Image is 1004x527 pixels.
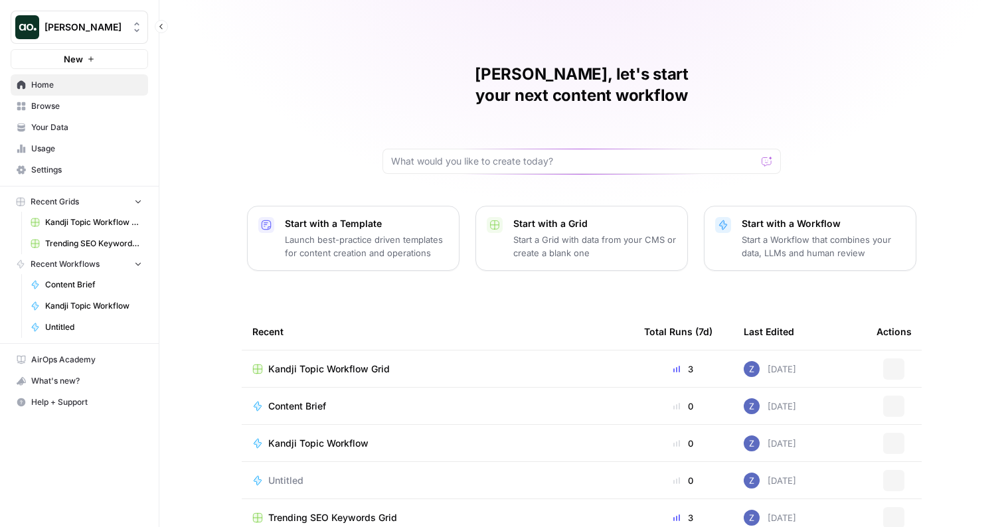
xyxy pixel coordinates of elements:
[391,155,756,168] input: What would you like to create today?
[744,510,760,526] img: if0rly7j6ey0lzdmkp6rmyzsebv0
[11,254,148,274] button: Recent Workflows
[268,437,369,450] span: Kandji Topic Workflow
[513,217,677,230] p: Start with a Grid
[742,217,905,230] p: Start with a Workflow
[644,400,722,413] div: 0
[11,392,148,413] button: Help + Support
[252,362,623,376] a: Kandji Topic Workflow Grid
[268,511,397,524] span: Trending SEO Keywords Grid
[45,238,142,250] span: Trending SEO Keywords Grid
[744,361,760,377] img: if0rly7j6ey0lzdmkp6rmyzsebv0
[25,317,148,338] a: Untitled
[11,159,148,181] a: Settings
[268,400,326,413] span: Content Brief
[11,11,148,44] button: Workspace: Zoe Jessup
[742,233,905,260] p: Start a Workflow that combines your data, LLMs and human review
[252,313,623,350] div: Recent
[247,206,460,271] button: Start with a TemplateLaunch best-practice driven templates for content creation and operations
[744,510,796,526] div: [DATE]
[31,258,100,270] span: Recent Workflows
[15,15,39,39] img: Zoe Jessup Logo
[285,217,448,230] p: Start with a Template
[11,49,148,69] button: New
[45,300,142,312] span: Kandji Topic Workflow
[268,474,303,487] span: Untitled
[744,398,796,414] div: [DATE]
[25,295,148,317] a: Kandji Topic Workflow
[25,233,148,254] a: Trending SEO Keywords Grid
[25,212,148,233] a: Kandji Topic Workflow Grid
[44,21,125,34] span: [PERSON_NAME]
[31,196,79,208] span: Recent Grids
[644,362,722,376] div: 3
[744,435,796,451] div: [DATE]
[64,52,83,66] span: New
[252,511,623,524] a: Trending SEO Keywords Grid
[31,121,142,133] span: Your Data
[11,371,147,391] div: What's new?
[704,206,916,271] button: Start with a WorkflowStart a Workflow that combines your data, LLMs and human review
[31,396,142,408] span: Help + Support
[31,100,142,112] span: Browse
[11,370,148,392] button: What's new?
[11,192,148,212] button: Recent Grids
[877,313,912,350] div: Actions
[644,474,722,487] div: 0
[475,206,688,271] button: Start with a GridStart a Grid with data from your CMS or create a blank one
[285,233,448,260] p: Launch best-practice driven templates for content creation and operations
[45,321,142,333] span: Untitled
[11,138,148,159] a: Usage
[31,79,142,91] span: Home
[382,64,781,106] h1: [PERSON_NAME], let's start your next content workflow
[31,354,142,366] span: AirOps Academy
[45,279,142,291] span: Content Brief
[31,143,142,155] span: Usage
[11,74,148,96] a: Home
[744,398,760,414] img: if0rly7j6ey0lzdmkp6rmyzsebv0
[744,435,760,451] img: if0rly7j6ey0lzdmkp6rmyzsebv0
[644,511,722,524] div: 3
[744,473,760,489] img: if0rly7j6ey0lzdmkp6rmyzsebv0
[25,274,148,295] a: Content Brief
[252,400,623,413] a: Content Brief
[45,216,142,228] span: Kandji Topic Workflow Grid
[644,437,722,450] div: 0
[252,474,623,487] a: Untitled
[11,117,148,138] a: Your Data
[744,361,796,377] div: [DATE]
[252,437,623,450] a: Kandji Topic Workflow
[11,96,148,117] a: Browse
[744,313,794,350] div: Last Edited
[744,473,796,489] div: [DATE]
[513,233,677,260] p: Start a Grid with data from your CMS or create a blank one
[644,313,712,350] div: Total Runs (7d)
[11,349,148,370] a: AirOps Academy
[268,362,390,376] span: Kandji Topic Workflow Grid
[31,164,142,176] span: Settings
